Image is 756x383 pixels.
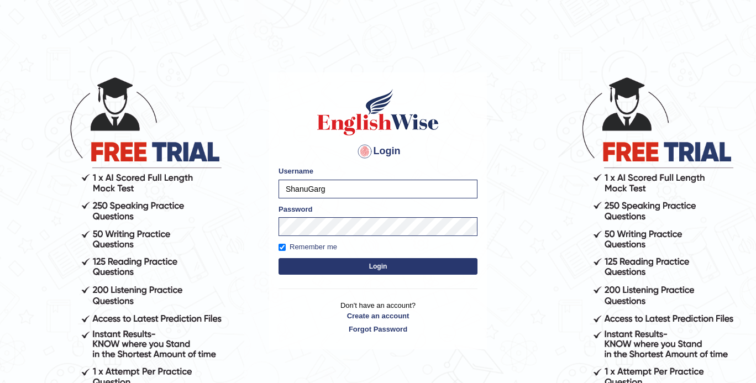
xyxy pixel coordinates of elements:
[279,258,477,275] button: Login
[279,166,313,176] label: Username
[279,242,337,253] label: Remember me
[279,324,477,334] a: Forgot Password
[279,300,477,334] p: Don't have an account?
[279,311,477,321] a: Create an account
[315,87,441,137] img: Logo of English Wise sign in for intelligent practice with AI
[279,143,477,160] h4: Login
[279,204,312,214] label: Password
[279,244,286,251] input: Remember me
